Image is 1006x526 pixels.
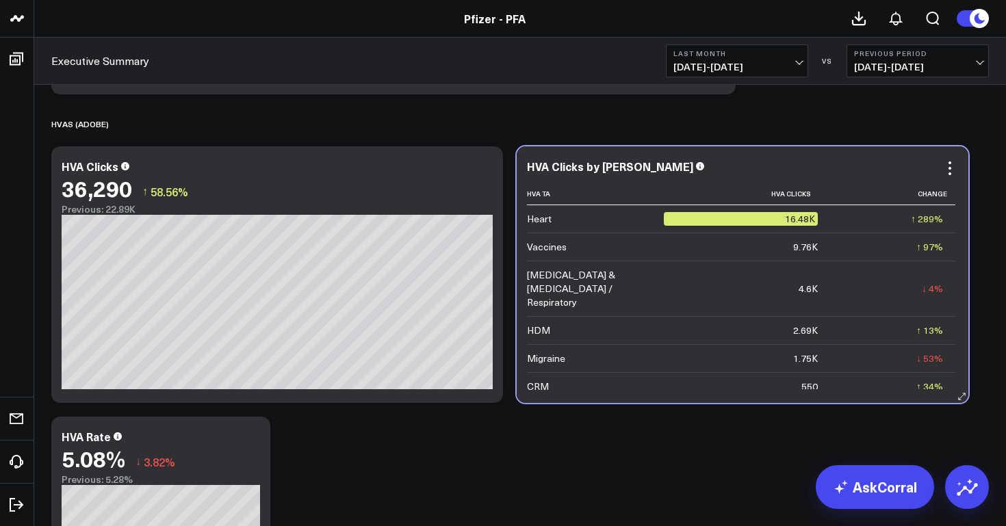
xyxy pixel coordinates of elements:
[62,204,493,215] div: Previous: 22.89K
[527,159,693,174] div: HVA Clicks by [PERSON_NAME]
[527,183,664,205] th: Hva Ta
[151,184,188,199] span: 58.56%
[51,53,149,68] a: Executive Summary
[464,11,526,26] a: Pfizer - PFA
[911,212,943,226] div: ↑ 289%
[664,212,818,226] div: 16.48K
[527,212,552,226] div: Heart
[816,465,934,509] a: AskCorral
[799,282,818,295] div: 4.6K
[62,474,260,485] div: Previous: 5.28%
[62,159,118,174] div: HVA Clicks
[664,183,830,205] th: Hva Clicks
[916,240,943,254] div: ↑ 97%
[815,57,840,65] div: VS
[922,282,943,295] div: ↓ 4%
[527,380,549,393] div: CRM
[527,240,567,254] div: Vaccines
[62,176,132,200] div: 36,290
[527,324,550,337] div: HDM
[916,352,943,365] div: ↓ 53%
[136,453,141,471] span: ↓
[793,240,818,254] div: 9.76K
[854,49,981,57] b: Previous Period
[801,380,818,393] div: 550
[51,108,109,140] div: HVAS (Adobe)
[854,62,981,73] span: [DATE] - [DATE]
[142,183,148,200] span: ↑
[673,62,801,73] span: [DATE] - [DATE]
[916,324,943,337] div: ↑ 13%
[830,183,955,205] th: Change
[527,352,565,365] div: Migraine
[62,429,111,444] div: HVA Rate
[673,49,801,57] b: Last Month
[144,454,175,469] span: 3.82%
[527,268,652,309] div: [MEDICAL_DATA] & [MEDICAL_DATA] / Respiratory
[793,324,818,337] div: 2.69K
[666,44,808,77] button: Last Month[DATE]-[DATE]
[847,44,989,77] button: Previous Period[DATE]-[DATE]
[62,446,125,471] div: 5.08%
[916,380,943,393] div: ↑ 34%
[793,352,818,365] div: 1.75K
